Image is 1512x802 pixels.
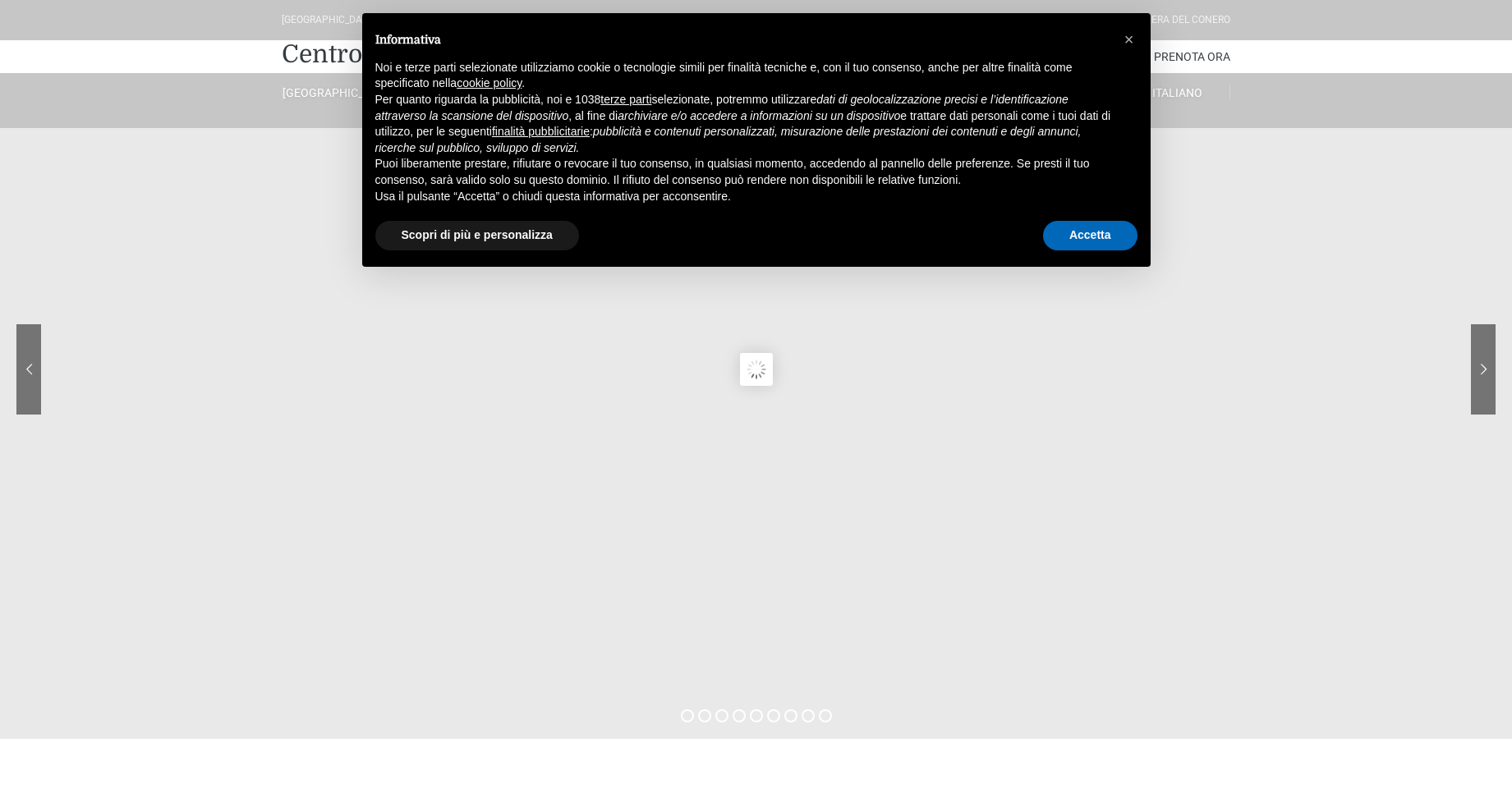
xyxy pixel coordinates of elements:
[375,125,1082,154] em: pubblicità e contenuti personalizzati, misurazione delle prestazioni dei contenuti e degli annunc...
[618,109,900,122] em: archiviare e/o accedere a informazioni su un dispositivo
[1154,40,1230,73] a: Prenota Ora
[375,93,1069,122] em: dati di geolocalizzazione precisi e l’identificazione attraverso la scansione del dispositivo
[1116,26,1142,53] button: Chiudi questa informativa
[375,156,1111,188] p: Puoi liberamente prestare, rifiutare o revocare il tuo consenso, in qualsiasi momento, accedendo ...
[1124,30,1134,48] span: ×
[457,76,522,89] a: cookie policy
[375,33,1111,47] h2: Informativa
[282,12,376,28] div: [GEOGRAPHIC_DATA]
[375,92,1111,156] p: Per quanto riguarda la pubblicità, noi e 1038 selezionate, potremmo utilizzare , al fine di e tra...
[282,85,387,100] a: [GEOGRAPHIC_DATA]
[1134,12,1230,28] div: Riviera Del Conero
[600,92,651,108] button: terze parti
[492,124,590,140] button: finalità pubblicitarie
[1125,85,1230,100] a: Italiano
[375,189,1111,205] p: Usa il pulsante “Accetta” o chiudi questa informativa per acconsentire.
[1043,221,1137,250] button: Accetta
[375,221,579,250] button: Scopri di più e personalizza
[1152,86,1202,99] span: Italiano
[282,38,599,71] a: Centro Vacanze De Angelis
[375,60,1111,92] p: Noi e terze parti selezionate utilizziamo cookie o tecnologie simili per finalità tecniche e, con...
